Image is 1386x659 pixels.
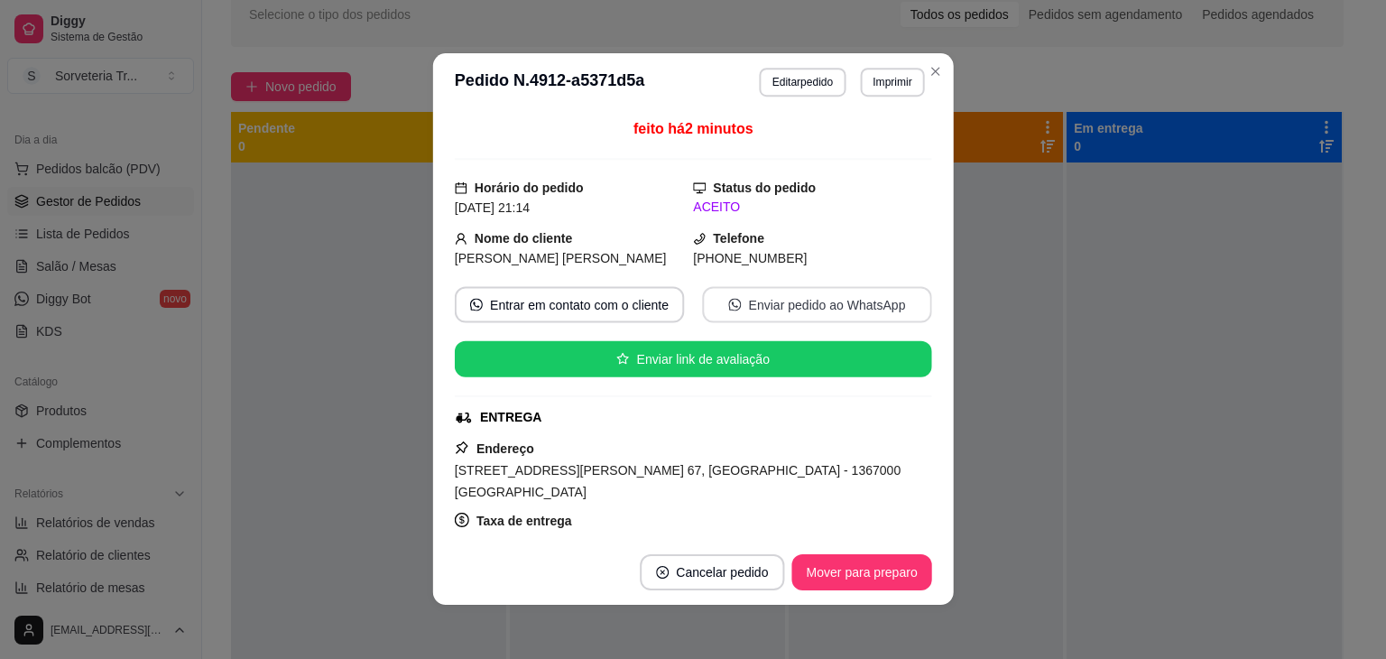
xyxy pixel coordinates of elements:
[455,513,469,527] span: dollar
[759,69,845,97] button: Editarpedido
[728,299,741,311] span: whats-app
[656,566,669,579] span: close-circle
[702,287,931,323] button: whats-appEnviar pedido ao WhatsApp
[616,353,629,366] span: star
[920,58,949,87] button: Close
[455,341,932,377] button: starEnviar link de avaliação
[455,463,901,499] span: [STREET_ADDRESS][PERSON_NAME] 67, [GEOGRAPHIC_DATA] - 1367000 [GEOGRAPHIC_DATA]
[693,181,706,194] span: desktop
[455,233,467,246] span: user
[713,181,816,196] strong: Status do pedido
[455,287,684,323] button: whats-appEntrar em contato com o cliente
[455,441,469,455] span: pushpin
[693,233,706,246] span: phone
[476,441,534,456] strong: Endereço
[791,554,931,590] button: Mover para preparo
[480,408,542,427] div: ENTREGA
[455,181,467,194] span: calendar
[455,252,667,266] span: [PERSON_NAME] [PERSON_NAME]
[475,181,584,196] strong: Horário do pedido
[455,201,530,216] span: [DATE] 21:14
[476,514,572,528] strong: Taxa de entrega
[713,232,764,246] strong: Telefone
[693,252,807,266] span: [PHONE_NUMBER]
[470,299,483,311] span: whats-app
[455,69,644,97] h3: Pedido N. 4912-a5371d5a
[693,199,931,218] div: ACEITO
[633,122,753,137] span: feito há 2 minutos
[475,232,572,246] strong: Nome do cliente
[860,69,924,97] button: Imprimir
[640,554,784,590] button: close-circleCancelar pedido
